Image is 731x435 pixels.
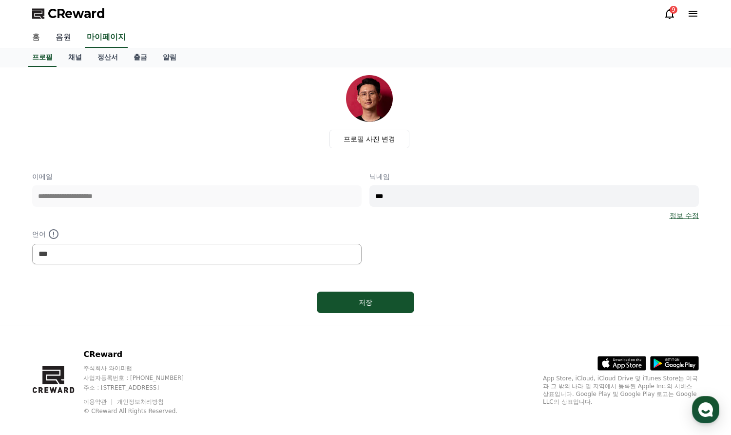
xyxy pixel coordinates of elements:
[85,27,128,48] a: 마이페이지
[670,6,677,14] div: 9
[664,8,675,20] a: 9
[83,374,202,382] p: 사업자등록번호 : [PHONE_NUMBER]
[28,48,57,67] a: 프로필
[126,48,155,67] a: 출금
[31,324,37,332] span: 홈
[670,211,699,220] a: 정보 수정
[117,398,164,405] a: 개인정보처리방침
[83,407,202,415] p: © CReward All Rights Reserved.
[32,172,362,181] p: 이메일
[3,309,64,334] a: 홈
[64,309,126,334] a: 대화
[329,130,410,148] label: 프로필 사진 변경
[126,309,187,334] a: 설정
[336,297,395,307] div: 저장
[83,349,202,360] p: CReward
[24,27,48,48] a: 홈
[151,324,162,332] span: 설정
[83,398,114,405] a: 이용약관
[48,27,79,48] a: 음원
[369,172,699,181] p: 닉네임
[317,292,414,313] button: 저장
[48,6,105,21] span: CReward
[89,324,101,332] span: 대화
[155,48,184,67] a: 알림
[60,48,90,67] a: 채널
[90,48,126,67] a: 정산서
[32,228,362,240] p: 언어
[346,75,393,122] img: profile_image
[543,375,699,406] p: App Store, iCloud, iCloud Drive 및 iTunes Store는 미국과 그 밖의 나라 및 지역에서 등록된 Apple Inc.의 서비스 상표입니다. Goo...
[83,364,202,372] p: 주식회사 와이피랩
[83,384,202,392] p: 주소 : [STREET_ADDRESS]
[32,6,105,21] a: CReward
